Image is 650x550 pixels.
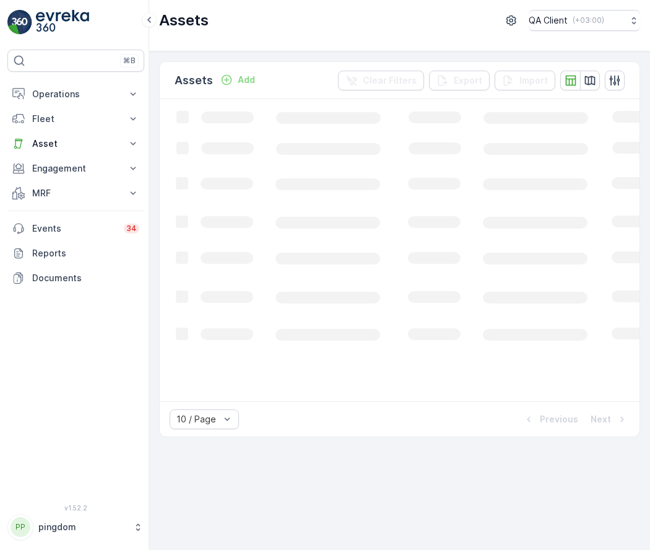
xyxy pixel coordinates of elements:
[32,88,119,100] p: Operations
[7,181,144,206] button: MRF
[529,10,640,31] button: QA Client(+03:00)
[215,72,260,87] button: Add
[7,504,144,512] span: v 1.52.2
[126,224,137,234] p: 34
[519,74,548,87] p: Import
[123,56,136,66] p: ⌘B
[238,74,255,86] p: Add
[11,517,30,537] div: PP
[540,413,578,426] p: Previous
[7,131,144,156] button: Asset
[495,71,555,90] button: Import
[7,107,144,131] button: Fleet
[7,82,144,107] button: Operations
[159,11,209,30] p: Assets
[338,71,424,90] button: Clear Filters
[7,216,144,241] a: Events34
[32,113,119,125] p: Fleet
[589,412,630,427] button: Next
[521,412,579,427] button: Previous
[32,137,119,150] p: Asset
[363,74,417,87] p: Clear Filters
[7,514,144,540] button: PPpingdom
[573,15,604,25] p: ( +03:00 )
[32,272,139,284] p: Documents
[454,74,482,87] p: Export
[32,187,119,199] p: MRF
[32,222,116,235] p: Events
[7,241,144,266] a: Reports
[32,247,139,260] p: Reports
[529,14,568,27] p: QA Client
[7,266,144,290] a: Documents
[7,10,32,35] img: logo
[591,413,611,426] p: Next
[175,72,213,89] p: Assets
[32,162,119,175] p: Engagement
[38,521,127,533] p: pingdom
[429,71,490,90] button: Export
[36,10,89,35] img: logo_light-DOdMpM7g.png
[7,156,144,181] button: Engagement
